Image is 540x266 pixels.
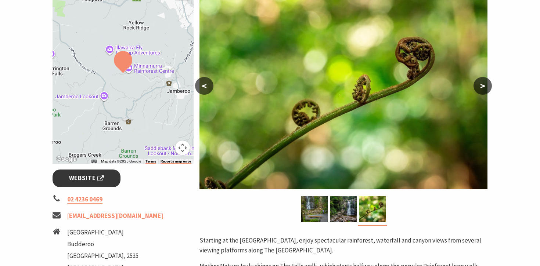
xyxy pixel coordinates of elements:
[67,239,138,249] li: Budderoo
[175,141,190,155] button: Map camera controls
[54,154,79,164] img: Google
[474,77,492,95] button: >
[195,77,213,95] button: <
[67,251,138,261] li: [GEOGRAPHIC_DATA], 2535
[145,159,156,164] a: Terms (opens in new tab)
[359,196,386,222] img: Close-up of a curling fern frond at Minnamurra Rainforest, Budderoo National Park.
[67,212,163,220] a: [EMAIL_ADDRESS][DOMAIN_NAME]
[53,170,120,187] a: Website
[91,159,97,164] button: Keyboard shortcuts
[54,154,79,164] a: Open this area in Google Maps (opens a new window)
[69,173,104,183] span: Website
[199,236,487,255] p: Starting at the [GEOGRAPHIC_DATA], enjoy spectacular rainforest, waterfall and canyon views from ...
[161,159,191,164] a: Report a map error
[330,196,357,222] img: Lower Minnamurra Falls plunges into a creek in Budderoo National Park.
[67,195,102,204] a: 02 4236 0469
[301,196,328,222] img: A man stands at a viewing platform along The Falls walk in Buderoo National Park.
[101,159,141,163] span: Map data ©2025 Google
[67,227,138,237] li: [GEOGRAPHIC_DATA]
